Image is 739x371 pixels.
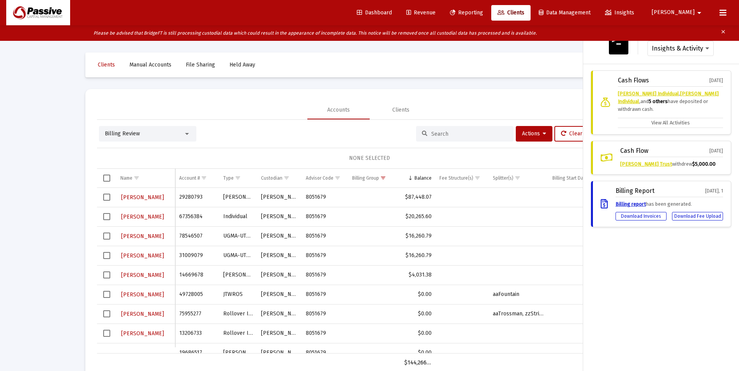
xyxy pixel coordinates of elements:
mat-icon: clear [720,27,726,39]
img: Dashboard [12,5,64,21]
a: Insights [599,5,640,21]
button: [PERSON_NAME] [642,5,713,20]
span: Revenue [406,9,436,16]
span: Dashboard [357,9,392,16]
a: Clients [491,5,531,21]
a: Dashboard [351,5,398,21]
span: Reporting [450,9,483,16]
a: Reporting [444,5,489,21]
span: [PERSON_NAME] [652,9,695,16]
span: Data Management [539,9,591,16]
a: Data Management [533,5,597,21]
span: Insights [605,9,634,16]
mat-icon: arrow_drop_down [695,5,704,21]
i: Please be advised that BridgeFT is still processing custodial data which could result in the appe... [93,30,537,36]
a: Revenue [400,5,442,21]
span: Clients [497,9,524,16]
